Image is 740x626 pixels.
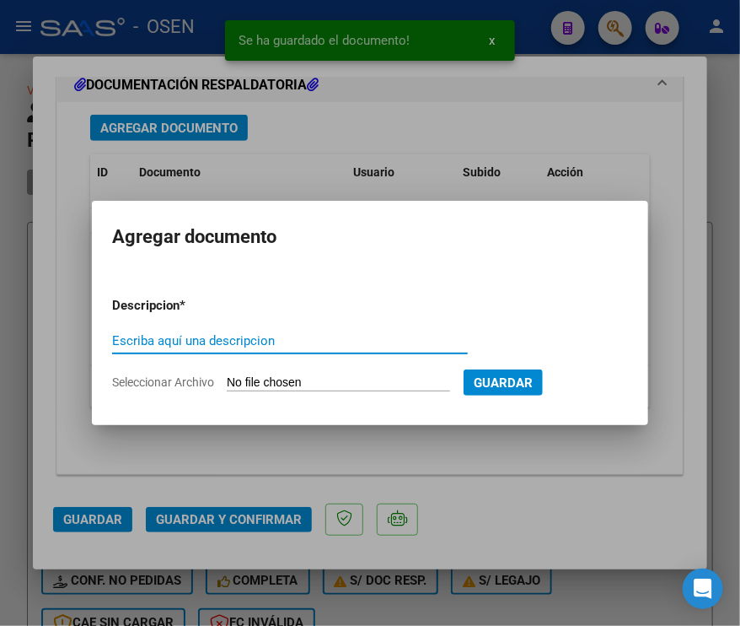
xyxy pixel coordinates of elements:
span: Seleccionar Archivo [112,375,214,389]
span: Guardar [474,375,533,391]
button: Guardar [464,370,543,396]
p: Descripcion [112,296,267,316]
h2: Agregar documento [112,221,628,253]
div: Open Intercom Messenger [683,569,723,609]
